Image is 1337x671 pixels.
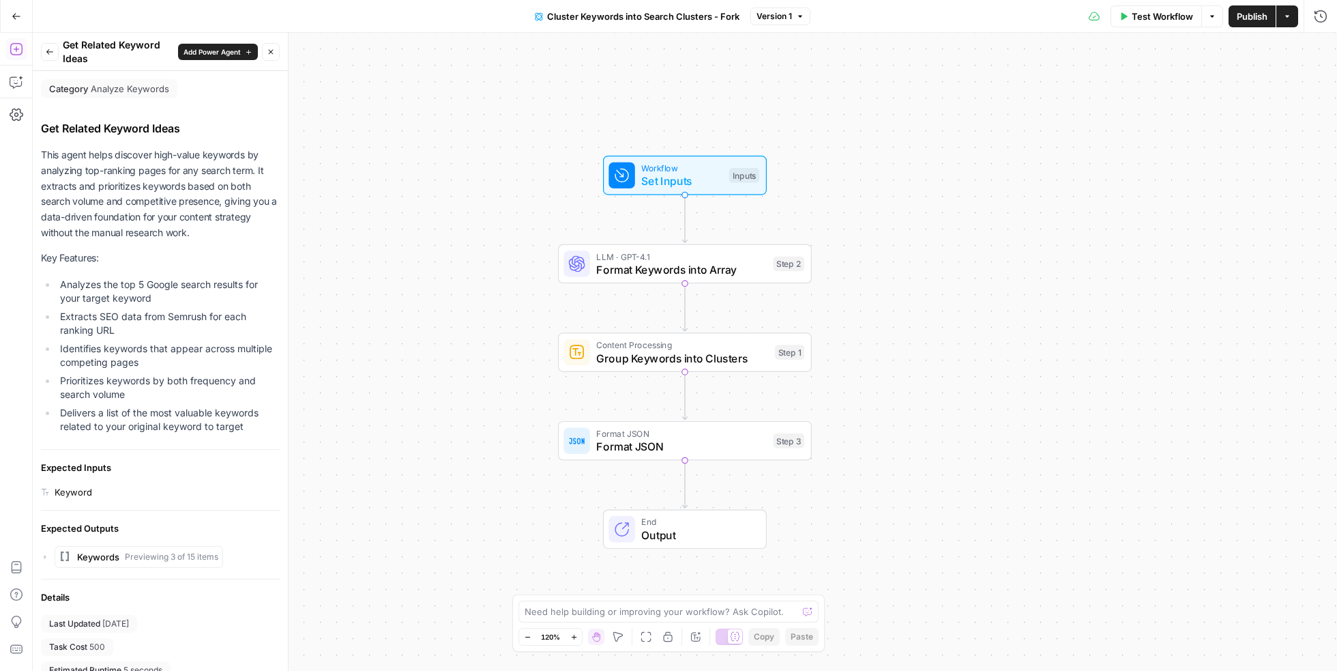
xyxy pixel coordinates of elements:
div: Format JSONFormat JSONStep 3 [558,421,812,461]
div: Expected Outputs [41,522,280,535]
span: Add Power Agent [183,46,241,57]
div: EndOutput [558,510,812,549]
span: Task Cost [49,641,87,653]
span: Cluster Keywords into Search Clusters - Fork [547,10,739,23]
img: 14hgftugzlhicq6oh3k7w4rc46c1 [569,344,585,360]
p: Key Features: [41,251,280,266]
span: End [641,515,752,528]
span: Group Keywords into Clusters [596,350,768,367]
li: Prioritizes keywords by both frequency and search volume [57,374,280,401]
li: Delivers a list of the most valuable keywords related to your original keyword to target [57,406,280,433]
span: Workflow [641,162,722,175]
button: KeywordsPreviewing 3 of 15 items [55,546,223,568]
span: Content Processing [596,339,768,352]
button: Paste [785,628,819,646]
div: Details [41,590,280,604]
div: Expected Inputs [41,461,280,474]
span: Publish [1237,10,1267,23]
div: LLM · GPT-4.1Format Keywords into ArrayStep 2 [558,244,812,284]
g: Edge from start to step_2 [682,195,687,242]
g: Edge from step_2 to step_1 [682,283,687,331]
button: Test Workflow [1111,5,1201,27]
span: Last Updated [49,618,100,630]
button: Publish [1229,5,1276,27]
div: Step 1 [775,345,804,360]
span: 120% [541,631,560,642]
div: Get Related Keyword Ideas [41,120,280,137]
button: Cluster Keywords into Search Clusters - Fork [527,5,748,27]
span: Output [641,527,752,543]
span: 500 [89,641,105,653]
span: Version 1 [756,10,792,23]
g: Edge from step_3 to end [682,460,687,508]
button: Version 1 [750,8,810,25]
span: Category [49,82,88,96]
p: This agent helps discover high-value keywords by analyzing top-ranking pages for any search term.... [41,147,280,241]
span: Format JSON [596,438,767,455]
div: Inputs [729,168,759,183]
li: Analyzes the top 5 Google search results for your target keyword [57,278,280,305]
span: Format JSON [596,427,767,440]
li: Identifies keywords that appear across multiple competing pages [57,342,280,369]
span: Copy [754,631,774,643]
button: Add Power Agent [178,44,258,60]
div: WorkflowSet InputsInputs [558,156,812,195]
span: LLM · GPT-4.1 [596,250,767,263]
span: Test Workflow [1132,10,1193,23]
span: [DATE] [102,618,129,630]
div: Content ProcessingGroup Keywords into ClustersStep 1 [558,332,812,372]
li: Extracts SEO data from Semrush for each ranking URL [57,310,280,337]
span: Format Keywords into Array [596,261,767,278]
span: Keywords [77,550,119,564]
g: Edge from step_1 to step_3 [682,371,687,419]
span: Analyze Keywords [91,82,169,96]
span: Set Inputs [641,173,722,189]
span: Paste [791,631,813,643]
div: Step 3 [774,433,805,448]
button: Copy [748,628,780,646]
div: Step 2 [774,257,805,272]
div: Keyword [55,485,92,499]
span: Previewing 3 of 15 items [125,551,218,563]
